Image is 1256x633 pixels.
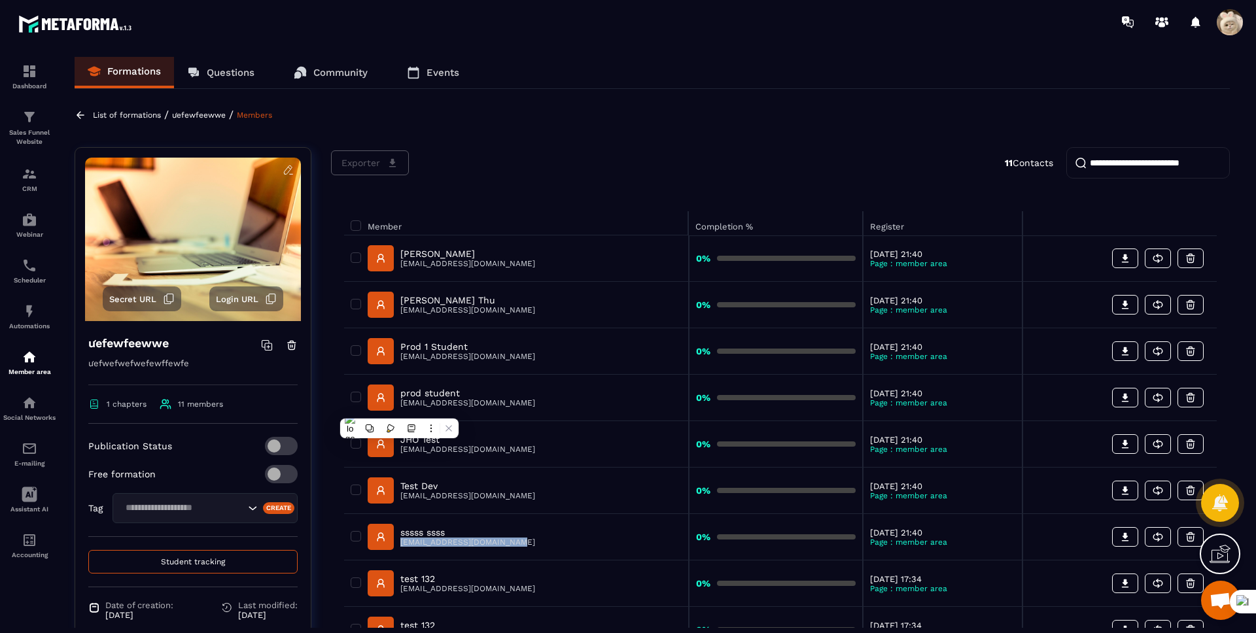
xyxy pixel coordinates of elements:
[3,156,56,202] a: formationformationCRM
[368,338,535,364] a: Prod 1 Student[EMAIL_ADDRESS][DOMAIN_NAME]
[400,620,535,630] p: test 132
[400,388,535,398] p: prod student
[229,109,234,121] span: /
[3,185,56,192] p: CRM
[400,398,535,407] p: [EMAIL_ADDRESS][DOMAIN_NAME]
[400,481,535,491] p: Test Dev
[88,469,156,479] p: Free formation
[113,493,298,523] div: Search for option
[870,574,1015,584] p: [DATE] 17:34
[696,346,710,356] strong: 0%
[281,57,381,88] a: Community
[870,491,1015,500] p: Page : member area
[22,63,37,79] img: formation
[870,435,1015,445] p: [DATE] 21:40
[368,570,535,596] a: test 132[EMAIL_ADDRESS][DOMAIN_NAME]
[368,524,535,550] a: sssss ssss[EMAIL_ADDRESS][DOMAIN_NAME]
[3,294,56,339] a: automationsautomationsAutomations
[870,296,1015,305] p: [DATE] 21:40
[161,557,225,566] span: Student tracking
[870,584,1015,593] p: Page : member area
[368,477,535,504] a: Test Dev[EMAIL_ADDRESS][DOMAIN_NAME]
[870,388,1015,398] p: [DATE] 21:40
[103,286,181,311] button: Secret URL
[3,522,56,568] a: accountantaccountantAccounting
[105,610,173,620] p: [DATE]
[400,352,535,361] p: [EMAIL_ADDRESS][DOMAIN_NAME]
[870,445,1015,454] p: Page : member area
[209,286,283,311] button: Login URL
[1005,158,1013,168] strong: 11
[696,299,710,310] strong: 0%
[3,368,56,375] p: Member area
[870,305,1015,315] p: Page : member area
[400,527,535,538] p: sssss ssss
[1201,581,1240,620] div: Mở cuộc trò chuyện
[263,502,295,514] div: Create
[22,212,37,228] img: automations
[870,342,1015,352] p: [DATE] 21:40
[22,166,37,182] img: formation
[3,128,56,146] p: Sales Funnel Website
[870,398,1015,407] p: Page : member area
[85,158,301,321] img: background
[178,400,223,409] span: 11 members
[3,477,56,522] a: Assistant AI
[689,211,863,235] th: Completion %
[696,439,710,449] strong: 0%
[400,573,535,584] p: test 132
[394,57,472,88] a: Events
[696,253,710,264] strong: 0%
[870,259,1015,268] p: Page : member area
[870,528,1015,538] p: [DATE] 21:40
[3,202,56,248] a: automationsautomationsWebinar
[172,111,226,120] a: ưefewfeewwe
[164,109,169,121] span: /
[3,551,56,558] p: Accounting
[3,99,56,156] a: formationformationSales Funnel Website
[22,109,37,125] img: formation
[1005,158,1053,168] p: Contacts
[88,356,298,385] p: ưefwefwefwefewffewfe
[3,460,56,467] p: E-mailing
[870,481,1015,491] p: [DATE] 21:40
[3,505,56,513] p: Assistant AI
[88,334,169,352] h4: ưefewfeewwe
[22,303,37,319] img: automations
[870,249,1015,259] p: [DATE] 21:40
[3,277,56,284] p: Scheduler
[400,295,535,305] p: [PERSON_NAME] Thu
[22,349,37,365] img: automations
[3,431,56,477] a: emailemailE-mailing
[238,600,298,610] span: Last modified:
[3,322,56,330] p: Automations
[368,431,535,457] a: JHO Test[EMAIL_ADDRESS][DOMAIN_NAME]
[88,441,172,451] p: Publication Status
[344,211,689,235] th: Member
[400,248,535,259] p: [PERSON_NAME]
[88,503,103,513] p: Tag
[75,57,174,88] a: Formations
[400,538,535,547] p: [EMAIL_ADDRESS][DOMAIN_NAME]
[88,550,298,573] button: Student tracking
[3,82,56,90] p: Dashboard
[313,67,368,78] p: Community
[107,400,147,409] span: 1 chapters
[870,352,1015,361] p: Page : member area
[109,294,156,304] span: Secret URL
[870,538,1015,547] p: Page : member area
[400,445,535,454] p: [EMAIL_ADDRESS][DOMAIN_NAME]
[696,392,710,403] strong: 0%
[93,111,161,120] a: List of formations
[400,434,535,445] p: JHO Test
[107,65,161,77] p: Formations
[400,584,535,593] p: [EMAIL_ADDRESS][DOMAIN_NAME]
[3,231,56,238] p: Webinar
[105,600,173,610] span: Date of creation:
[3,248,56,294] a: schedulerschedulerScheduler
[3,339,56,385] a: automationsautomationsMember area
[368,385,535,411] a: prod student[EMAIL_ADDRESS][DOMAIN_NAME]
[3,385,56,431] a: social-networksocial-networkSocial Networks
[400,305,535,315] p: [EMAIL_ADDRESS][DOMAIN_NAME]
